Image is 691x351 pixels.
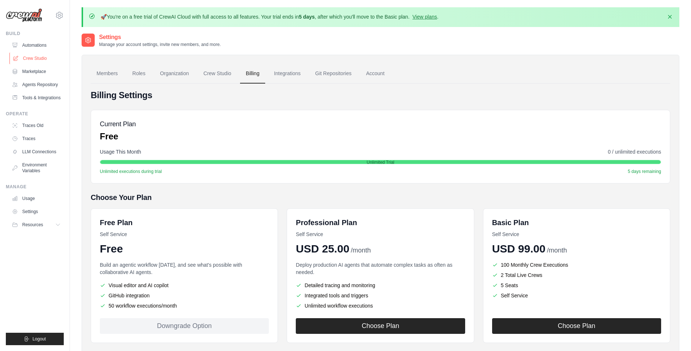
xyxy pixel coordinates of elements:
[100,148,141,155] span: Usage This Month
[100,302,269,309] li: 50 workflow executions/month
[296,217,357,228] h6: Professional Plan
[628,169,661,174] span: 5 days remaining
[492,318,661,334] button: Choose Plan
[9,53,64,64] a: Crew Studio
[100,261,269,276] p: Build an agentic workflow [DATE], and see what's possible with collaborative AI agents.
[100,292,269,299] li: GitHub integration
[299,14,315,20] strong: 5 days
[100,131,136,142] p: Free
[100,242,269,255] div: Free
[154,64,195,84] a: Organization
[296,302,465,309] li: Unlimited workflow executions
[492,282,661,289] li: 5 Seats
[608,148,661,155] span: 0 / unlimited executions
[100,119,136,129] h5: Current Plan
[32,336,46,342] span: Logout
[126,64,151,84] a: Roles
[366,159,394,165] span: Unlimited Trial
[6,184,64,190] div: Manage
[6,333,64,345] button: Logout
[91,192,670,202] h5: Choose Your Plan
[296,231,465,238] p: Self Service
[240,64,265,84] a: Billing
[309,64,357,84] a: Git Repositories
[296,292,465,299] li: Integrated tools and triggers
[492,292,661,299] li: Self Service
[91,89,670,101] h4: Billing Settings
[9,66,64,77] a: Marketplace
[360,64,390,84] a: Account
[9,219,64,231] button: Resources
[296,261,465,276] p: Deploy production AI agents that automate complex tasks as often as needed.
[296,242,349,255] span: USD 25.00
[9,133,64,144] a: Traces
[9,92,64,104] a: Tools & Integrations
[100,231,269,238] p: Self Service
[100,217,133,228] h6: Free Plan
[547,246,567,255] span: /month
[492,261,661,269] li: 100 Monthly Crew Executions
[99,42,221,47] p: Manage your account settings, invite new members, and more.
[91,64,123,84] a: Members
[9,120,64,131] a: Traces Old
[9,206,64,217] a: Settings
[198,64,237,84] a: Crew Studio
[6,8,42,23] img: Logo
[9,39,64,51] a: Automations
[9,79,64,90] a: Agents Repository
[268,64,306,84] a: Integrations
[101,13,439,20] p: You're on a free trial of CrewAI Cloud with full access to all features. Your trial ends in , aft...
[296,282,465,289] li: Detailed tracing and monitoring
[99,33,221,42] h2: Settings
[6,31,64,36] div: Build
[492,231,661,238] p: Self Service
[492,271,661,279] li: 2 Total Live Crews
[101,14,107,20] strong: 🚀
[492,217,529,228] h6: Basic Plan
[351,246,371,255] span: /month
[492,242,546,255] span: USD 99.00
[22,222,43,228] span: Resources
[100,318,269,334] div: Downgrade Option
[9,193,64,204] a: Usage
[100,169,162,174] span: Unlimited executions during trial
[412,14,437,20] a: View plans
[9,159,64,177] a: Environment Variables
[296,318,465,334] button: Choose Plan
[9,146,64,158] a: LLM Connections
[100,282,269,289] li: Visual editor and AI copilot
[6,111,64,117] div: Operate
